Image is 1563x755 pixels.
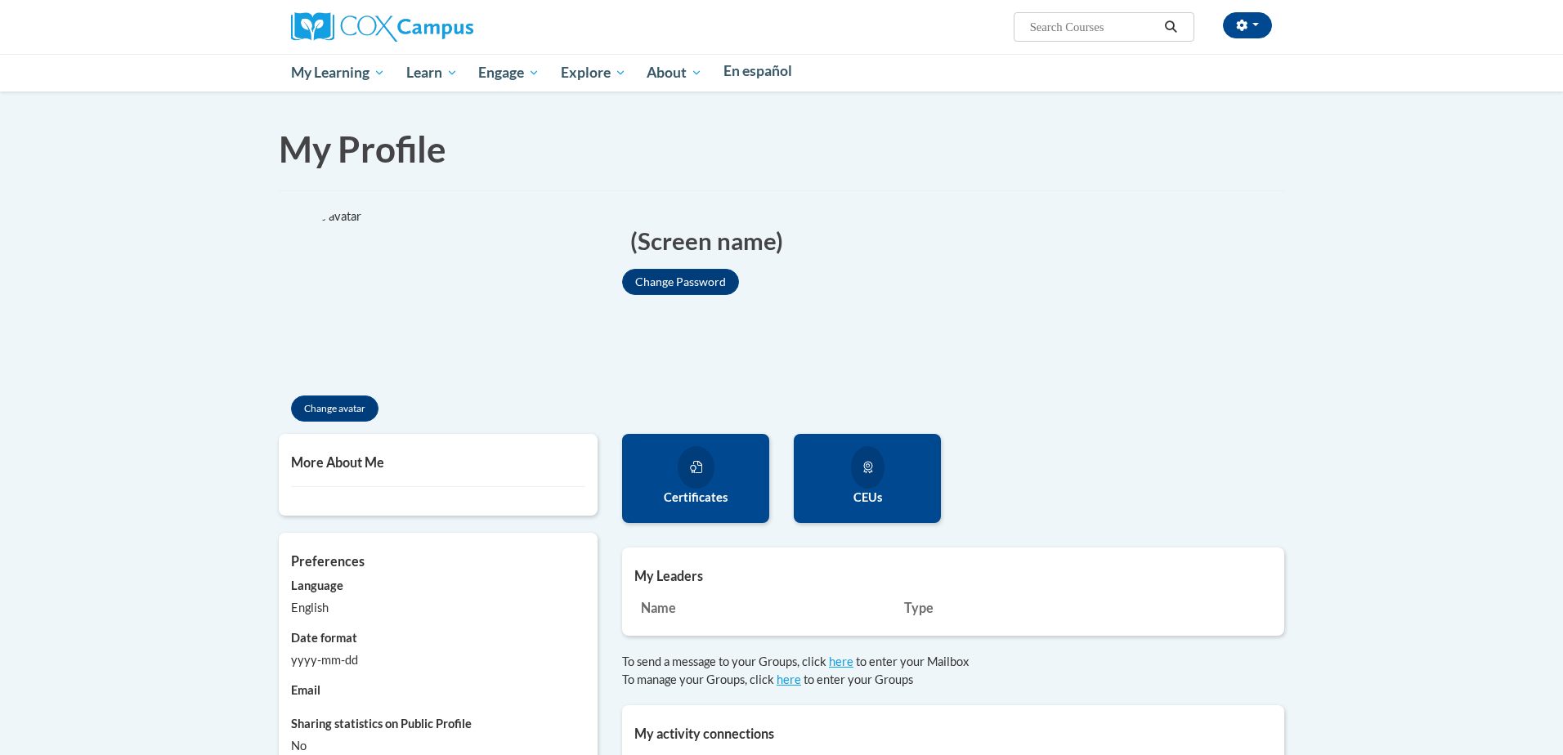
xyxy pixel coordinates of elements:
[396,54,468,92] a: Learn
[713,54,803,88] a: En español
[829,654,853,668] a: here
[291,599,585,617] div: English
[468,54,550,92] a: Engage
[898,592,1130,623] th: Type
[1159,17,1184,37] button: Search
[634,592,898,623] th: Name
[1223,12,1272,38] button: Account Settings
[1028,17,1159,37] input: Search Courses
[856,654,969,668] span: to enter your Mailbox
[804,672,913,686] span: to enter your Groups
[291,19,473,33] a: Cox Campus
[1164,21,1179,34] i: 
[777,672,801,686] a: here
[279,208,459,387] div: Click to change the profile picture
[637,54,714,92] a: About
[291,553,585,569] h5: Preferences
[634,726,1272,741] h5: My activity connections
[291,12,473,42] img: Cox Campus
[291,577,585,595] label: Language
[279,127,446,170] span: My Profile
[280,54,396,92] a: My Learning
[291,651,585,669] div: yyyy-mm-dd
[622,654,826,668] span: To send a message to your Groups, click
[647,63,702,83] span: About
[622,672,774,686] span: To manage your Groups, click
[630,224,783,257] span: (Screen name)
[291,715,585,733] label: Sharing statistics on Public Profile
[561,63,626,83] span: Explore
[291,395,378,422] button: Change avatar
[291,629,585,647] label: Date format
[622,269,739,295] button: Change Password
[806,489,929,507] label: CEUs
[634,489,757,507] label: Certificates
[291,681,585,699] label: Email
[723,62,792,79] span: En español
[634,568,1272,583] h5: My Leaders
[291,454,585,470] h5: More About Me
[291,737,585,755] div: No
[279,208,459,387] img: profile avatar
[406,63,458,83] span: Learn
[266,54,1297,92] div: Main menu
[291,63,385,83] span: My Learning
[550,54,637,92] a: Explore
[478,63,540,83] span: Engage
